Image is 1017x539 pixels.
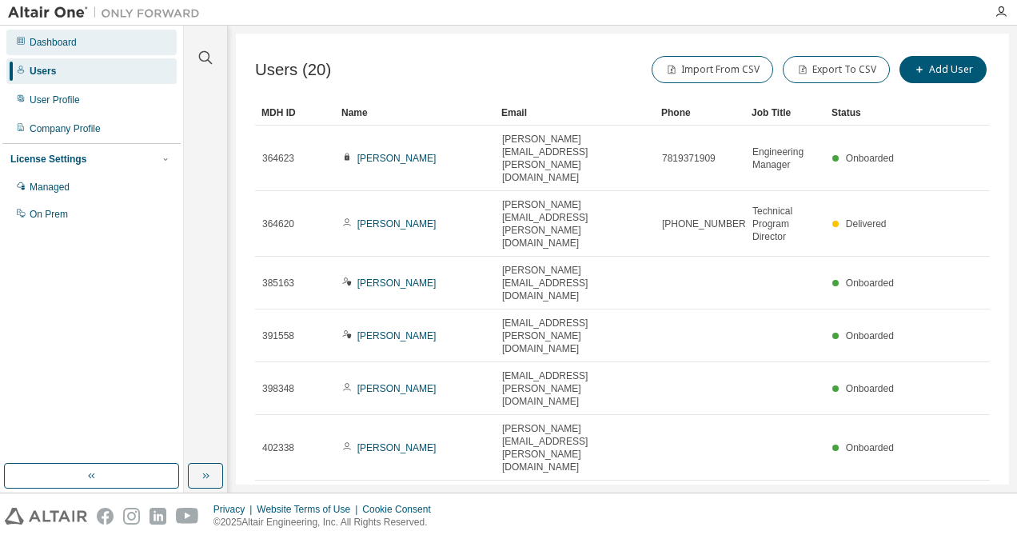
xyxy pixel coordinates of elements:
[5,508,87,525] img: altair_logo.svg
[8,5,208,21] img: Altair One
[502,264,648,302] span: [PERSON_NAME][EMAIL_ADDRESS][DOMAIN_NAME]
[846,383,894,394] span: Onboarded
[502,422,648,473] span: [PERSON_NAME][EMAIL_ADDRESS][PERSON_NAME][DOMAIN_NAME]
[10,153,86,166] div: License Settings
[661,100,739,126] div: Phone
[97,508,114,525] img: facebook.svg
[846,153,894,164] span: Onboarded
[262,441,294,454] span: 402338
[502,133,648,184] span: [PERSON_NAME][EMAIL_ADDRESS][PERSON_NAME][DOMAIN_NAME]
[357,153,437,164] a: [PERSON_NAME]
[846,330,894,341] span: Onboarded
[357,277,437,289] a: [PERSON_NAME]
[362,503,440,516] div: Cookie Consent
[502,369,648,408] span: [EMAIL_ADDRESS][PERSON_NAME][DOMAIN_NAME]
[652,56,773,83] button: Import From CSV
[30,65,56,78] div: Users
[262,277,294,289] span: 385163
[255,61,331,79] span: Users (20)
[752,100,819,126] div: Job Title
[832,100,899,126] div: Status
[262,152,294,165] span: 364623
[261,100,329,126] div: MDH ID
[341,100,489,126] div: Name
[662,218,748,230] span: [PHONE_NUMBER]
[899,56,987,83] button: Add User
[262,329,294,342] span: 391558
[783,56,890,83] button: Export To CSV
[262,218,294,230] span: 364620
[213,503,257,516] div: Privacy
[357,330,437,341] a: [PERSON_NAME]
[752,146,818,171] span: Engineering Manager
[502,317,648,355] span: [EMAIL_ADDRESS][PERSON_NAME][DOMAIN_NAME]
[30,181,70,194] div: Managed
[123,508,140,525] img: instagram.svg
[752,205,818,243] span: Technical Program Director
[502,198,648,250] span: [PERSON_NAME][EMAIL_ADDRESS][PERSON_NAME][DOMAIN_NAME]
[257,503,362,516] div: Website Terms of Use
[357,442,437,453] a: [PERSON_NAME]
[30,122,101,135] div: Company Profile
[30,208,68,221] div: On Prem
[846,218,887,230] span: Delivered
[662,152,716,165] span: 7819371909
[357,218,437,230] a: [PERSON_NAME]
[846,277,894,289] span: Onboarded
[30,94,80,106] div: User Profile
[846,442,894,453] span: Onboarded
[30,36,77,49] div: Dashboard
[357,383,437,394] a: [PERSON_NAME]
[262,382,294,395] span: 398348
[213,516,441,529] p: © 2025 Altair Engineering, Inc. All Rights Reserved.
[150,508,166,525] img: linkedin.svg
[501,100,648,126] div: Email
[176,508,199,525] img: youtube.svg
